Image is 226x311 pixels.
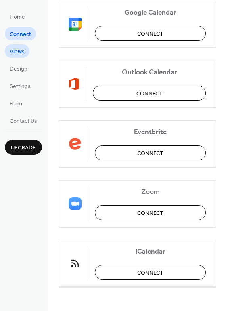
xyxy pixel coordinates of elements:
span: iCalendar [95,248,206,256]
button: Upgrade [5,140,42,155]
button: Connect [95,265,206,280]
img: google [69,18,82,31]
a: Contact Us [5,114,42,127]
span: Home [10,13,25,21]
span: Zoom [95,188,206,196]
span: Form [10,100,22,108]
span: Connect [137,149,163,158]
span: Connect [136,90,163,98]
span: Connect [137,30,163,38]
button: Connect [95,145,206,160]
span: Settings [10,82,31,91]
span: Connect [10,30,31,39]
span: Connect [137,269,163,277]
span: Eventbrite [95,128,206,137]
span: Upgrade [11,144,36,152]
a: Form [5,97,27,110]
span: Google Calendar [95,8,206,17]
a: Views [5,44,29,58]
span: Outlook Calendar [93,68,206,77]
span: Design [10,65,27,74]
a: Design [5,62,32,75]
span: Views [10,48,25,56]
button: Connect [93,86,206,101]
a: Home [5,10,30,23]
img: ical [69,257,82,270]
a: Settings [5,79,36,92]
button: Connect [95,205,206,220]
span: Contact Us [10,117,37,126]
a: Connect [5,27,36,40]
span: Connect [137,209,163,218]
button: Connect [95,26,206,41]
img: eventbrite [69,137,82,150]
img: outlook [69,78,80,90]
img: zoom [69,197,82,210]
